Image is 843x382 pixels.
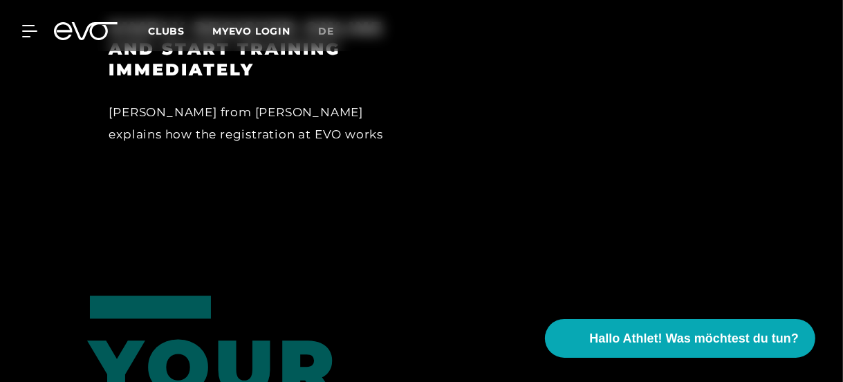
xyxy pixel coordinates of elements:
[318,24,351,39] a: de
[148,25,185,37] span: Clubs
[318,25,334,37] span: de
[148,24,212,37] a: Clubs
[589,329,799,348] span: Hallo Athlet! Was möchtest du tun?
[545,319,815,358] button: Hallo Athlet! Was möchtest du tun?
[212,25,290,37] a: MYEVO LOGIN
[109,101,402,146] div: [PERSON_NAME] from [PERSON_NAME] explains how the registration at EVO works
